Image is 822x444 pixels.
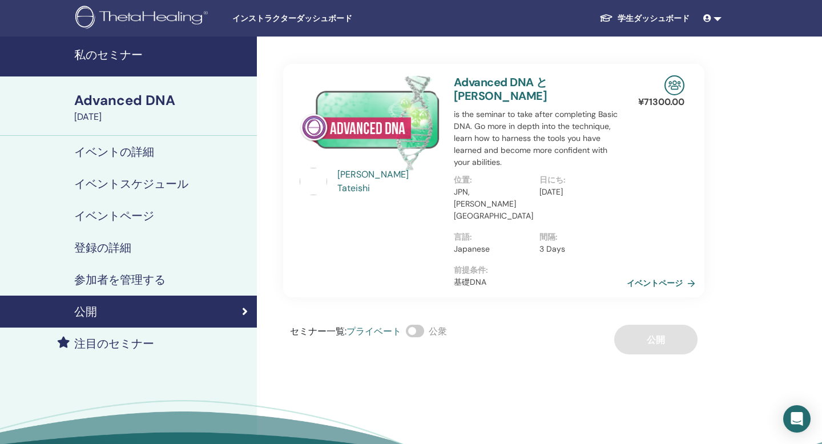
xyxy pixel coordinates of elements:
img: graduation-cap-white.svg [599,13,613,23]
p: ¥ 71300.00 [638,95,684,109]
p: 基礎DNA [454,276,625,288]
p: Japanese [454,243,533,255]
h4: 登録の詳細 [74,241,131,255]
p: JPN, [PERSON_NAME][GEOGRAPHIC_DATA] [454,186,533,222]
h4: 私のセミナー [74,48,250,62]
p: is the seminar to take after completing Basic DNA. Go more in depth into the technique, learn how... [454,108,625,168]
span: プライベート [346,325,401,337]
span: インストラクターダッシュボード [232,13,404,25]
div: Advanced DNA [74,91,250,110]
img: Advanced DNA [300,75,440,171]
span: セミナー一覧 : [290,325,346,337]
a: イベントページ [627,275,700,292]
h4: 参加者を管理する [74,273,166,286]
p: 日にち : [539,174,618,186]
p: 前提条件 : [454,264,625,276]
p: 3 Days [539,243,618,255]
a: Advanced DNA と [PERSON_NAME] [454,75,547,103]
a: [PERSON_NAME] Tateishi [337,168,443,195]
h4: イベントページ [74,209,154,223]
h4: 注目のセミナー [74,337,154,350]
p: 間隔 : [539,231,618,243]
span: 公衆 [429,325,447,337]
div: [DATE] [74,110,250,124]
img: logo.png [75,6,212,31]
p: 言語 : [454,231,533,243]
p: [DATE] [539,186,618,198]
h4: イベントスケジュール [74,177,188,191]
div: Open Intercom Messenger [783,405,811,433]
p: 位置 : [454,174,533,186]
a: 学生ダッシュボード [590,8,699,29]
img: In-Person Seminar [664,75,684,95]
a: Advanced DNA[DATE] [67,91,257,124]
h4: 公開 [74,305,97,318]
h4: イベントの詳細 [74,145,154,159]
